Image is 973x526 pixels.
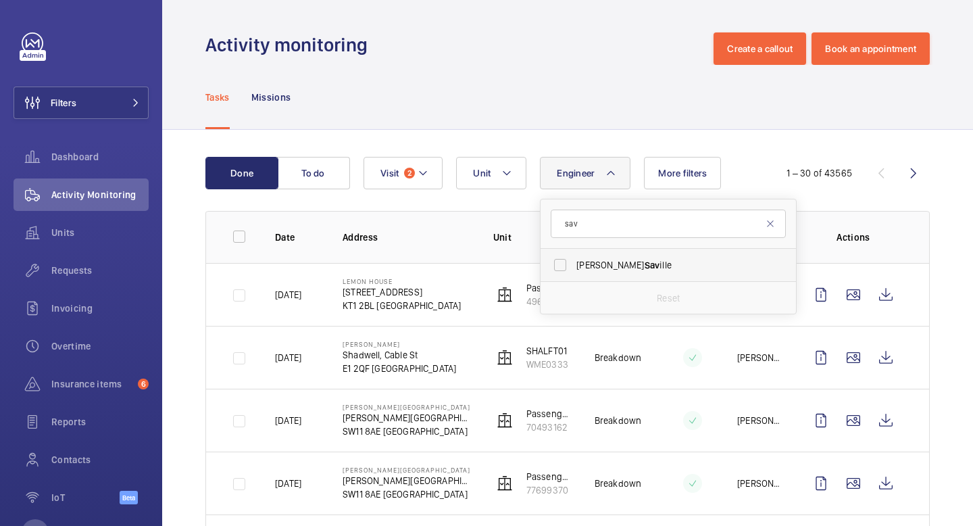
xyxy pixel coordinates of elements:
p: Shadwell, Cable St [343,348,456,362]
span: Beta [120,491,138,504]
p: [PERSON_NAME][GEOGRAPHIC_DATA] [343,411,472,425]
span: Unit [473,168,491,178]
p: SW11 8AE [GEOGRAPHIC_DATA] [343,487,472,501]
span: Reports [51,415,149,429]
span: Contacts [51,453,149,467]
p: Actions [805,231,902,244]
p: KT1 2BL [GEOGRAPHIC_DATA] [343,299,461,312]
input: Search by engineer [551,210,786,238]
p: [DATE] [275,351,301,364]
button: Unit [456,157,526,189]
p: Breakdown [595,351,642,364]
button: Filters [14,87,149,119]
span: [PERSON_NAME] ille [576,258,762,272]
p: Passenger Lift 3 - Guest Fire Lift [526,407,573,421]
p: Tasks [205,91,230,104]
button: Engineer [540,157,630,189]
h1: Activity monitoring [205,32,376,57]
span: IoT [51,491,120,504]
p: 70493162 [526,421,573,434]
span: Filters [51,96,76,110]
img: elevator.svg [497,475,513,492]
button: Book an appointment [812,32,930,65]
span: More filters [658,168,707,178]
span: Sav [645,260,660,270]
p: E1 2QF [GEOGRAPHIC_DATA] [343,362,456,375]
button: Visit2 [364,157,443,189]
img: elevator.svg [497,412,513,429]
p: [PERSON_NAME] [343,340,456,348]
p: Passenger Lift 2 - Guest Lift Middle [526,470,573,483]
span: 6 [138,379,149,389]
p: [PERSON_NAME][GEOGRAPHIC_DATA] [343,403,472,411]
span: Engineer [557,168,595,178]
p: 77699370 [526,483,573,497]
p: [STREET_ADDRESS] [343,285,461,299]
span: Units [51,226,149,239]
span: Visit [380,168,399,178]
p: [PERSON_NAME] [737,351,783,364]
button: To do [277,157,350,189]
p: [PERSON_NAME] [737,477,783,490]
p: [DATE] [275,477,301,490]
p: [DATE] [275,288,301,302]
button: Done [205,157,278,189]
p: WME0333 [526,358,568,371]
p: [DATE] [275,414,301,427]
p: Passenger lift [526,281,573,295]
img: elevator.svg [497,287,513,303]
p: 49614475 [526,295,573,308]
span: 2 [404,168,415,178]
span: Dashboard [51,150,149,164]
span: Overtime [51,339,149,353]
button: Create a callout [714,32,806,65]
p: SW11 8AE [GEOGRAPHIC_DATA] [343,425,472,438]
p: Reset [657,291,680,305]
div: 1 – 30 of 43565 [787,166,852,180]
p: Unit [493,231,573,244]
button: More filters [644,157,721,189]
p: Lemon House [343,277,461,285]
p: Breakdown [595,414,642,427]
span: Invoicing [51,302,149,315]
p: Breakdown [595,477,642,490]
p: [PERSON_NAME][GEOGRAPHIC_DATA] [343,466,472,474]
p: [PERSON_NAME][GEOGRAPHIC_DATA] [343,474,472,487]
img: elevator.svg [497,350,513,366]
p: [PERSON_NAME] [737,414,783,427]
p: Date [275,231,321,244]
span: Insurance items [51,377,132,391]
span: Requests [51,264,149,277]
p: Missions [251,91,291,104]
span: Activity Monitoring [51,188,149,201]
p: SHALFT01 [526,344,568,358]
p: Address [343,231,472,244]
